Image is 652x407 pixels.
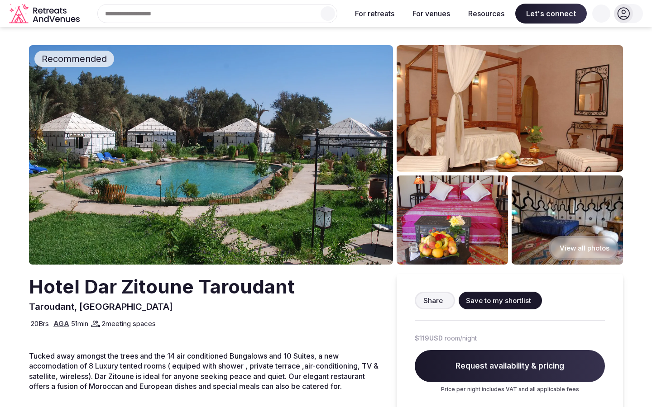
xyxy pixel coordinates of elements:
span: Taroudant, [GEOGRAPHIC_DATA] [29,301,173,312]
img: Venue cover photo [29,45,393,265]
svg: Retreats and Venues company logo [9,4,81,24]
button: Resources [461,4,512,24]
span: Share [423,296,443,305]
p: Price per night includes VAT and all applicable fees [415,386,605,393]
span: Request availability & pricing [415,350,605,383]
span: room/night [445,334,477,343]
h2: Hotel Dar Zitoune Taroudant [29,274,295,300]
span: 51 min [71,319,88,328]
span: Let's connect [515,4,587,24]
span: Save to my shortlist [466,296,531,305]
span: 2 meeting spaces [102,319,156,328]
button: For venues [405,4,457,24]
div: Recommended [34,51,114,67]
img: Venue gallery photo [397,175,508,265]
span: Tucked away amongst the trees and the 14 air conditioned Bungalows and 10 Suites, a new accomodat... [29,351,379,391]
button: Share [415,292,455,309]
span: Recommended [38,52,110,65]
a: AGA [53,319,69,328]
img: Venue gallery photo [397,45,623,172]
button: Save to my shortlist [459,292,542,309]
button: For retreats [348,4,402,24]
span: $119 USD [415,334,443,343]
button: View all photos [549,236,618,260]
img: Venue gallery photo [512,175,623,265]
span: 20 Brs [31,319,49,328]
a: Visit the homepage [9,4,81,24]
